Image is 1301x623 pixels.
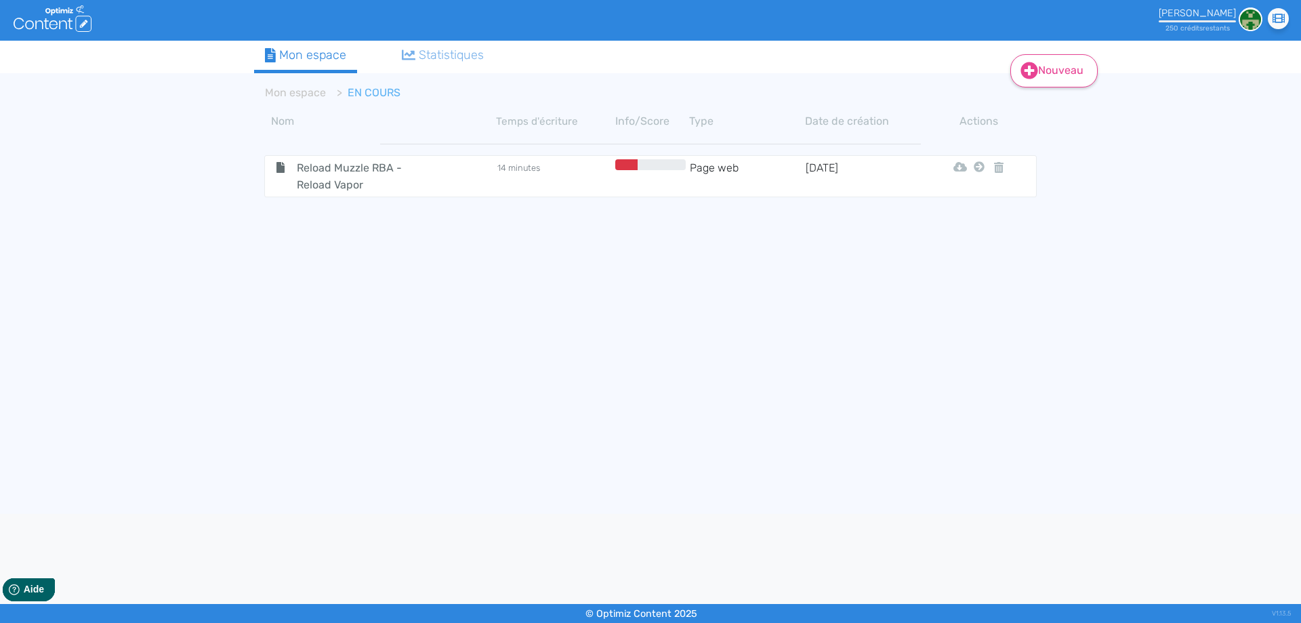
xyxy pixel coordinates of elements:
div: [PERSON_NAME] [1159,7,1236,19]
span: Aide [69,11,89,22]
span: Reload Muzzle RBA - Reload Vapor [287,159,439,193]
th: Nom [264,113,496,129]
div: V1.13.5 [1272,604,1291,623]
span: s [1226,24,1230,33]
img: 6adefb463699458b3a7e00f487fb9d6a [1239,7,1262,31]
span: s [1199,24,1203,33]
td: 14 minutes [496,159,612,193]
a: Mon espace [254,41,357,73]
th: Actions [970,113,988,129]
th: Date de création [805,113,921,129]
th: Info/Score [612,113,689,129]
a: Nouveau [1010,54,1098,87]
th: Type [689,113,805,129]
td: Page web [689,159,805,193]
div: Mon espace [265,46,346,64]
small: © Optimiz Content 2025 [585,608,697,620]
nav: breadcrumb [254,77,932,109]
small: 250 crédit restant [1165,24,1230,33]
td: [DATE] [805,159,921,193]
div: Statistiques [402,46,484,64]
li: EN COURS [326,85,400,101]
a: Mon espace [265,86,326,99]
th: Temps d'écriture [496,113,612,129]
a: Statistiques [391,41,495,70]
